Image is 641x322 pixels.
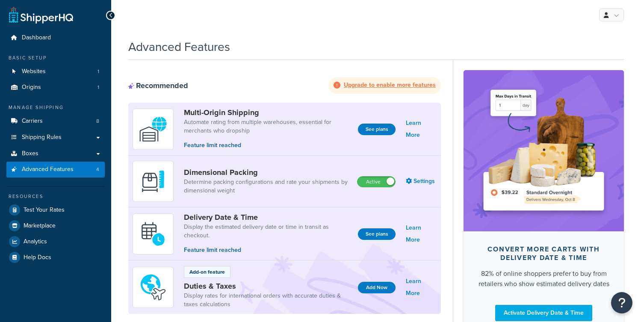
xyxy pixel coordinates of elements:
a: Duties & Taxes [184,281,351,291]
p: Feature limit reached [184,245,351,255]
a: Delivery Date & Time [184,213,351,222]
span: Help Docs [24,254,51,261]
a: Analytics [6,234,105,249]
a: Advanced Features4 [6,162,105,177]
img: WatD5o0RtDAAAAAElFTkSuQmCC [138,114,168,144]
span: 1 [97,68,99,75]
div: Manage Shipping [6,104,105,111]
span: Shipping Rules [22,134,62,141]
li: Advanced Features [6,162,105,177]
a: Dimensional Packing [184,168,350,177]
a: Display the estimated delivery date or time in transit as checkout. [184,223,351,240]
button: Add Now [358,282,396,293]
span: Marketplace [24,222,56,230]
button: Open Resource Center [611,292,632,313]
span: Carriers [22,118,43,125]
span: Websites [22,68,46,75]
img: gfkeb5ejjkALwAAAABJRU5ErkJggg== [138,219,168,249]
a: Learn More [406,275,437,299]
img: DTVBYsAAAAAASUVORK5CYII= [138,166,168,196]
div: Resources [6,193,105,200]
a: Learn More [406,222,437,246]
a: Learn More [406,117,437,141]
img: icon-duo-feat-landed-cost-7136b061.png [138,272,168,302]
li: Carriers [6,113,105,129]
span: Test Your Rates [24,207,65,214]
span: Advanced Features [22,166,74,173]
li: Websites [6,64,105,80]
p: Feature limit reached [184,141,351,150]
a: Help Docs [6,250,105,265]
div: Basic Setup [6,54,105,62]
a: Automate rating from multiple warehouses, essential for merchants who dropship [184,118,351,135]
a: Determine packing configurations and rate your shipments by dimensional weight [184,178,350,195]
a: Boxes [6,146,105,162]
div: 82% of online shoppers prefer to buy from retailers who show estimated delivery dates [477,269,610,289]
a: Activate Delivery Date & Time [495,305,592,321]
strong: Upgrade to enable more features [344,80,436,89]
span: 8 [96,118,99,125]
span: Origins [22,84,41,91]
a: Dashboard [6,30,105,46]
p: Add-on feature [189,268,225,276]
li: Origins [6,80,105,95]
a: Carriers8 [6,113,105,129]
a: Websites1 [6,64,105,80]
span: Dashboard [22,34,51,41]
div: Recommended [128,81,188,90]
a: Display rates for international orders with accurate duties & taxes calculations [184,292,351,309]
a: Marketplace [6,218,105,233]
a: Origins1 [6,80,105,95]
span: 4 [96,166,99,173]
label: Active [357,177,395,187]
img: feature-image-ddt-36eae7f7280da8017bfb280eaccd9c446f90b1fe08728e4019434db127062ab4.png [476,83,611,218]
a: Settings [406,175,437,187]
button: See plans [358,228,396,240]
span: Boxes [22,150,38,157]
button: See plans [358,124,396,135]
div: Convert more carts with delivery date & time [477,245,610,262]
span: 1 [97,84,99,91]
a: Test Your Rates [6,202,105,218]
span: Analytics [24,238,47,245]
a: Multi-Origin Shipping [184,108,351,117]
h1: Advanced Features [128,38,230,55]
a: Shipping Rules [6,130,105,145]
